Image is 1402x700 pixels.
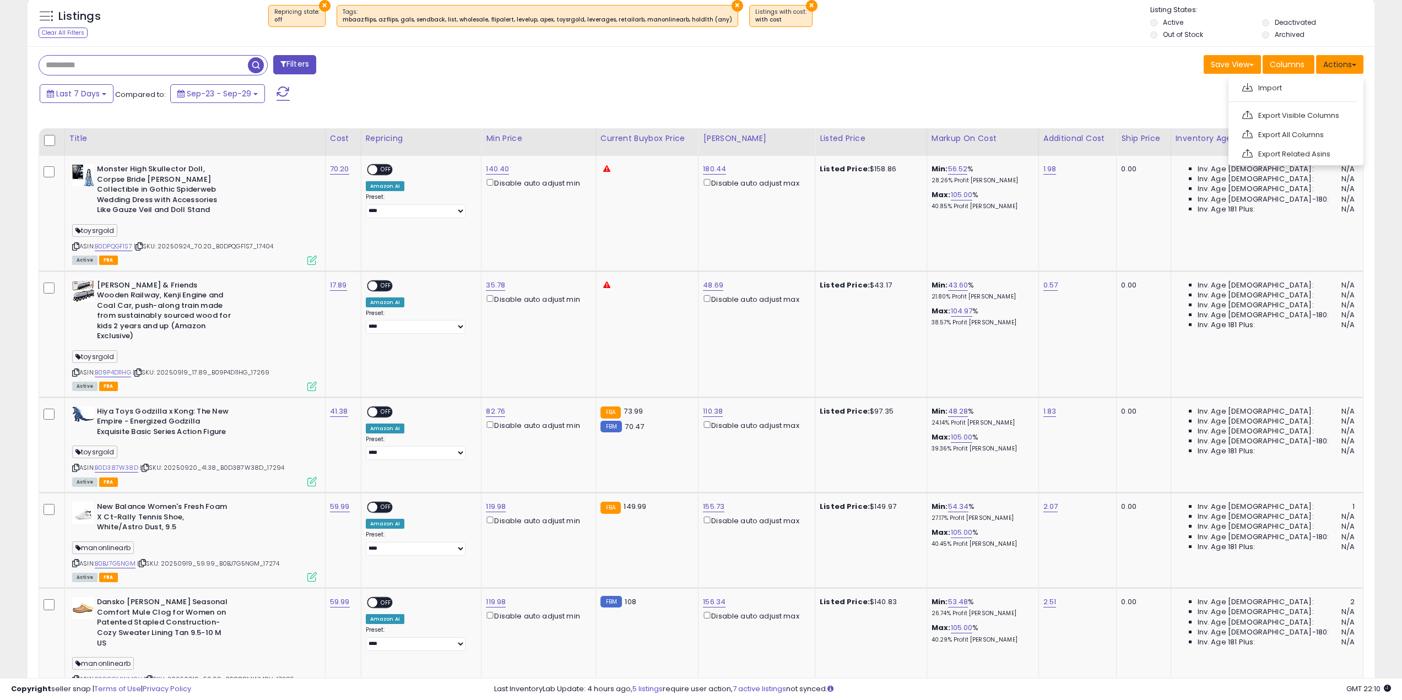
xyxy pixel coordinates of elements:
a: 105.00 [951,622,973,633]
div: $140.83 [820,597,918,607]
span: 2025-10-7 22:10 GMT [1346,683,1391,694]
a: 59.99 [330,596,350,607]
span: N/A [1341,300,1355,310]
span: Inv. Age [DEMOGRAPHIC_DATA]-180: [1198,310,1329,320]
div: ASIN: [72,164,317,263]
div: Ship Price [1121,133,1166,144]
b: New Balance Women's Fresh Foam X Ct-Rally Tennis Shoe, White/Astro Dust, 9.5 [97,502,231,535]
p: 40.85% Profit [PERSON_NAME] [932,203,1030,210]
span: Inv. Age [DEMOGRAPHIC_DATA]: [1198,290,1314,300]
div: Additional Cost [1043,133,1112,144]
div: % [932,432,1030,453]
button: Last 7 Days [40,84,113,103]
span: All listings currently available for purchase on Amazon [72,477,98,487]
span: | SKU: 20250919_59.99_B0BJ7G5NGM_17274 [137,559,279,568]
div: mbaazflips, azflips, gals, sendback, list, wholesale, flipalert, levelup, apex, toysrgold, levera... [343,16,732,24]
a: 105.00 [951,432,973,443]
span: FBA [99,477,118,487]
strong: Copyright [11,683,51,694]
span: Inv. Age [DEMOGRAPHIC_DATA]: [1198,406,1314,416]
span: Inv. Age [DEMOGRAPHIC_DATA]: [1198,512,1314,522]
div: Min Price [486,133,591,144]
div: Disable auto adjust max [703,177,806,188]
span: Sep-23 - Sep-29 [187,88,251,99]
a: 43.60 [948,280,968,291]
div: off [274,16,320,24]
b: Max: [932,189,951,200]
b: Max: [932,527,951,538]
span: N/A [1341,194,1355,204]
p: 27.17% Profit [PERSON_NAME] [932,514,1030,522]
span: Inv. Age [DEMOGRAPHIC_DATA]: [1198,280,1314,290]
div: 0.00 [1121,164,1162,174]
span: Compared to: [115,89,166,100]
span: FBA [99,573,118,582]
span: 2 [1350,597,1355,607]
a: 105.00 [951,189,973,200]
img: 31HtSUGy19L._SL40_.jpg [72,502,94,524]
a: 1.98 [1043,164,1057,175]
div: % [932,164,1030,185]
div: Disable auto adjust min [486,177,587,188]
div: ASIN: [72,280,317,390]
p: 28.26% Profit [PERSON_NAME] [932,177,1030,185]
span: N/A [1341,320,1355,330]
div: Preset: [366,310,473,334]
button: Filters [273,55,316,74]
small: FBA [600,502,621,514]
div: Cost [330,133,356,144]
label: Archived [1275,30,1304,39]
div: Disable auto adjust max [703,610,806,621]
span: toysrgold [72,350,118,363]
span: N/A [1341,426,1355,436]
a: 35.78 [486,280,505,291]
div: % [932,597,1030,617]
span: N/A [1341,164,1355,174]
b: Listed Price: [820,164,870,174]
span: All listings currently available for purchase on Amazon [72,256,98,265]
div: 0.00 [1121,597,1162,607]
div: Preset: [366,626,473,651]
span: N/A [1341,280,1355,290]
div: seller snap | | [11,684,191,694]
a: 70.20 [330,164,349,175]
b: Min: [932,280,948,290]
span: N/A [1341,174,1355,184]
b: Listed Price: [820,501,870,512]
a: 119.98 [486,596,506,607]
b: Monster High Skullector Doll, Corpse Bride [PERSON_NAME] Collectible in Gothic Spiderweb Wedding ... [97,164,231,218]
span: toysrgold [72,446,118,458]
div: Amazon AI [366,424,404,433]
p: 24.14% Profit [PERSON_NAME] [932,419,1030,427]
p: 39.36% Profit [PERSON_NAME] [932,445,1030,453]
a: 82.76 [486,406,505,417]
span: Inv. Age [DEMOGRAPHIC_DATA]: [1198,607,1314,617]
img: 31eMYNKXt6L._SL40_.jpg [72,597,94,619]
div: % [932,623,1030,643]
span: Inv. Age [DEMOGRAPHIC_DATA]: [1198,502,1314,512]
div: Repricing [366,133,477,144]
a: 119.98 [486,501,506,512]
a: 110.38 [703,406,723,417]
a: B0BJ7G5NGM [95,559,136,568]
a: 104.97 [951,306,973,317]
small: FBA [600,406,621,419]
span: Columns [1270,59,1304,70]
b: Min: [932,501,948,512]
span: N/A [1341,637,1355,647]
span: N/A [1341,184,1355,194]
a: 5 listings [632,683,663,694]
a: B0D387W38D [95,463,138,473]
div: $97.35 [820,406,918,416]
small: FBM [600,596,622,607]
img: 51jRin0eMpL._SL40_.jpg [72,280,94,302]
a: B09P4D11HG [95,368,131,377]
b: Hiya Toys Godzilla x Kong: The New Empire - Energized Godzilla Exquisite Basic Series Action Figure [97,406,231,440]
div: Disable auto adjust min [486,293,587,305]
b: Listed Price: [820,596,870,607]
div: ASIN: [72,406,317,485]
b: Dansko [PERSON_NAME] Seasonal Comfort Mule Clog for Women on Patented Stapled Construction- Cozy ... [97,597,231,651]
span: Inv. Age [DEMOGRAPHIC_DATA]-180: [1198,436,1329,446]
a: Privacy Policy [143,683,191,694]
div: ASIN: [72,502,317,580]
